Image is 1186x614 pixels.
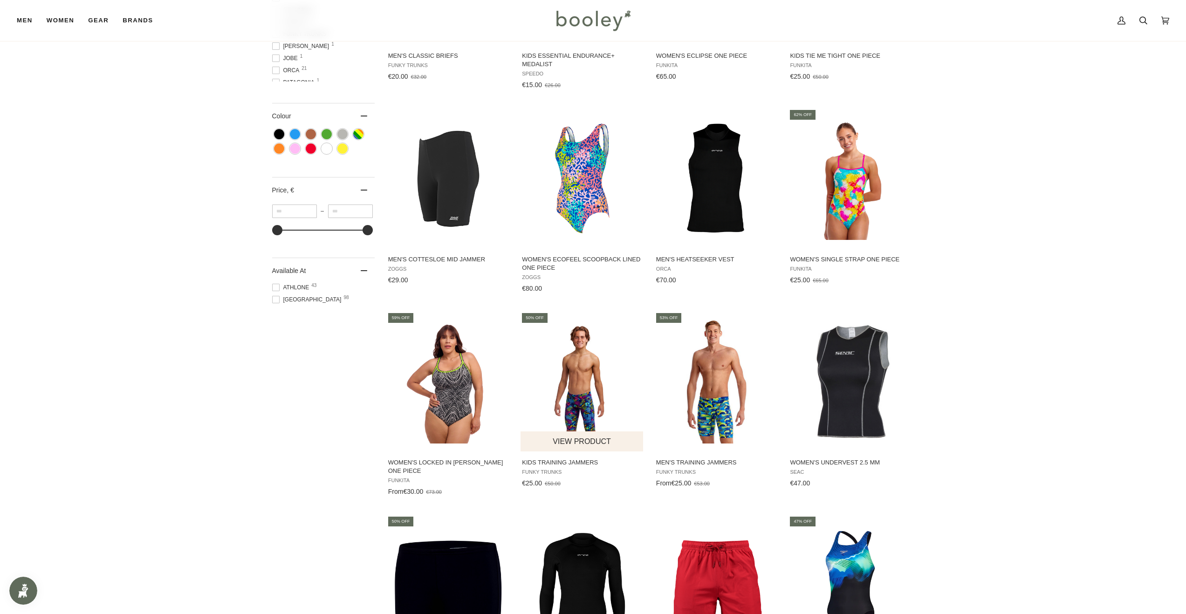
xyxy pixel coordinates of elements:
span: Kids Tie Me Tight One Piece [790,52,911,60]
span: Brands [123,16,153,25]
span: Funkita [656,62,777,68]
div: 47% off [790,517,816,526]
span: Colour: Blue [290,129,300,139]
span: €25.00 [522,479,542,487]
span: 1 [331,42,334,47]
span: 1 [317,78,320,83]
span: €70.00 [656,276,676,284]
span: Colour: Grey [337,129,348,139]
span: Kids Training Jammers [522,458,643,467]
span: Jobe [272,54,301,62]
div: 59% off [388,313,414,323]
a: Women's Ecofeel Scoopback Lined One Piece [521,109,644,296]
span: Colour: Green [322,129,332,139]
span: From [388,488,404,495]
a: Women's Locked In Lucy One Piece [387,312,510,499]
span: €20.00 [388,73,408,80]
span: 43 [311,283,316,288]
img: Seac Women's Undervest 2.5mm Black - Booley Galway [788,320,912,443]
span: Women's Single Strap One Piece [790,255,911,264]
span: €29.00 [388,276,408,284]
img: Booley [552,7,634,34]
div: 53% off [656,313,682,323]
span: Funky Trunks [656,469,777,475]
span: €32.00 [411,74,427,80]
span: – [317,208,328,214]
span: Funky Trunks [388,62,509,68]
span: Colour: Red [306,143,316,154]
img: Zoggs Men's Cottesole Mid Jammer Black - Booley Galway [387,116,510,240]
span: 1 [300,54,303,59]
span: Athlone [272,283,312,292]
a: Men's Cottesloe Mid Jammer [387,109,510,287]
span: €53.00 [694,481,710,486]
span: Gear [88,16,109,25]
span: Funkita [790,266,911,272]
span: [PERSON_NAME] [272,42,332,50]
span: Colour [272,112,298,120]
span: Colour: White [322,143,332,154]
input: Minimum value [272,205,317,218]
span: Seac [790,469,911,475]
span: Orca [272,66,302,75]
span: Men [17,16,33,25]
span: Kids Essential Endurance+ Medalist [522,52,643,68]
span: 98 [343,295,349,300]
span: €25.00 [790,73,810,80]
span: Men's Cottesloe Mid Jammer [388,255,509,264]
span: €30.00 [403,488,423,495]
span: Women's Locked In [PERSON_NAME] One Piece [388,458,509,475]
span: Patagonia [272,78,317,87]
div: 62% off [790,110,816,120]
span: €15.00 [522,81,542,89]
span: Men's Classic Briefs [388,52,509,60]
a: Men's Heatseeker Vest [655,109,778,287]
button: View product [521,431,643,451]
span: Available At [272,267,306,274]
span: Colour: Black [274,129,284,139]
span: Men's Heatseeker Vest [656,255,777,264]
span: Zoggs [388,266,509,272]
iframe: Button to open loyalty program pop-up [9,577,37,605]
span: 21 [302,66,307,71]
span: Zoggs [522,274,643,280]
span: Funkita [790,62,911,68]
span: €65.00 [656,73,676,80]
span: Speedo [522,71,643,77]
a: Women's Single Strap One Piece [788,109,912,287]
span: [GEOGRAPHIC_DATA] [272,295,344,304]
span: €80.00 [522,285,542,292]
img: Funky Trunks Kids Training Jammers Oyster Saucy - Booley Galway [521,320,644,443]
a: Women's Undervest 2.5 mm [788,312,912,491]
span: Funkita [388,478,509,484]
span: €25.00 [790,276,810,284]
span: €73.00 [426,489,442,495]
div: 50% off [388,517,414,526]
span: Colour: Brown [306,129,316,139]
a: Men's Training Jammers [655,312,778,491]
span: €26.00 [545,82,561,88]
span: Colour: Orange [274,143,284,154]
span: Orca [656,266,777,272]
div: 50% off [522,313,548,323]
a: Kids Training Jammers [521,312,644,491]
span: Colour: Pink [290,143,300,154]
span: Price [272,186,294,194]
span: Colour: Yellow [337,143,348,154]
span: Women's Undervest 2.5 mm [790,458,911,467]
span: Women [47,16,74,25]
span: €25.00 [672,479,692,487]
span: Women's Eclipse One Piece [656,52,777,60]
span: From [656,479,672,487]
span: Colour: Multicolour [353,129,363,139]
span: €50.00 [545,481,561,486]
span: Women's Ecofeel Scoopback Lined One Piece [522,255,643,272]
span: Funky Trunks [522,469,643,475]
span: Men's Training Jammers [656,458,777,467]
img: Funky Trunks Men's Training Jammers Magnum Pi - Booley Galway [655,320,778,443]
span: €65.00 [813,278,829,283]
span: , € [287,186,294,194]
img: Orca Men's Heatseeker Vest Black - Booley Galway [655,116,778,240]
input: Maximum value [328,205,373,218]
span: €50.00 [813,74,829,80]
